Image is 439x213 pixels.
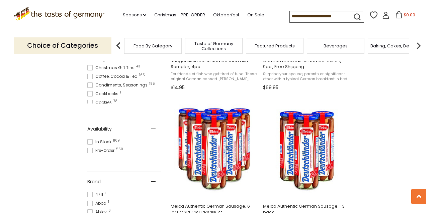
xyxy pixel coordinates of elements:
span: Coffee, Cocoa & Tea [87,73,140,79]
a: Oktoberfest [213,11,239,19]
a: Christmas - PRE-ORDER [154,11,205,19]
span: Christmas Gift Tins [87,65,137,71]
span: Cookbooks [87,91,120,97]
span: 1 [108,200,109,204]
span: 185 [149,82,155,85]
span: German Breakfast in Bed Collection, 9pc., Free Shipping [263,58,350,70]
span: $0.00 [404,12,415,18]
span: Cookies [87,99,114,105]
span: In Stock [87,139,113,145]
span: 550 [116,148,123,151]
img: Special Offer! Meica Deutschlaender Sausages, 3 bottles [262,104,351,193]
a: Beverages [324,43,348,48]
a: Baking, Cakes, Desserts [370,43,422,48]
span: 4711 [87,192,105,198]
a: Featured Products [255,43,295,48]
span: 1 [105,192,106,195]
span: 78 [113,99,117,103]
img: next arrow [412,39,425,52]
span: $69.95 [263,84,278,91]
span: Brand [87,178,101,185]
img: previous arrow [112,39,125,52]
span: Abba [87,200,108,206]
span: Ruegenfisch Baltic Sea Canned Fish Sampler, 4pc. [171,58,257,70]
span: Condiments, Seasonings [87,82,150,88]
img: Meica Deutschlaender Sausages, 6 bottles [170,104,258,193]
a: Food By Category [134,43,172,48]
a: Seasons [123,11,146,19]
span: For friends of fish who get tired of tuna. These original German canned [PERSON_NAME], sprats, ma... [171,71,257,82]
a: Taste of Germany Collections [187,41,241,51]
span: Pre-Order [87,148,116,154]
span: 6 [108,209,111,212]
a: On Sale [247,11,264,19]
span: 165 [139,73,145,77]
span: 1 [120,91,121,94]
span: Availability [87,126,112,133]
p: Choice of Categories [14,37,111,54]
span: 43 [136,65,140,68]
button: $0.00 [391,11,419,21]
span: Surprise your spouse, parents or significant other with a typical German breakfast in bed. Includ... [263,71,350,82]
span: 1169 [113,139,120,142]
span: $14.95 [171,84,185,91]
